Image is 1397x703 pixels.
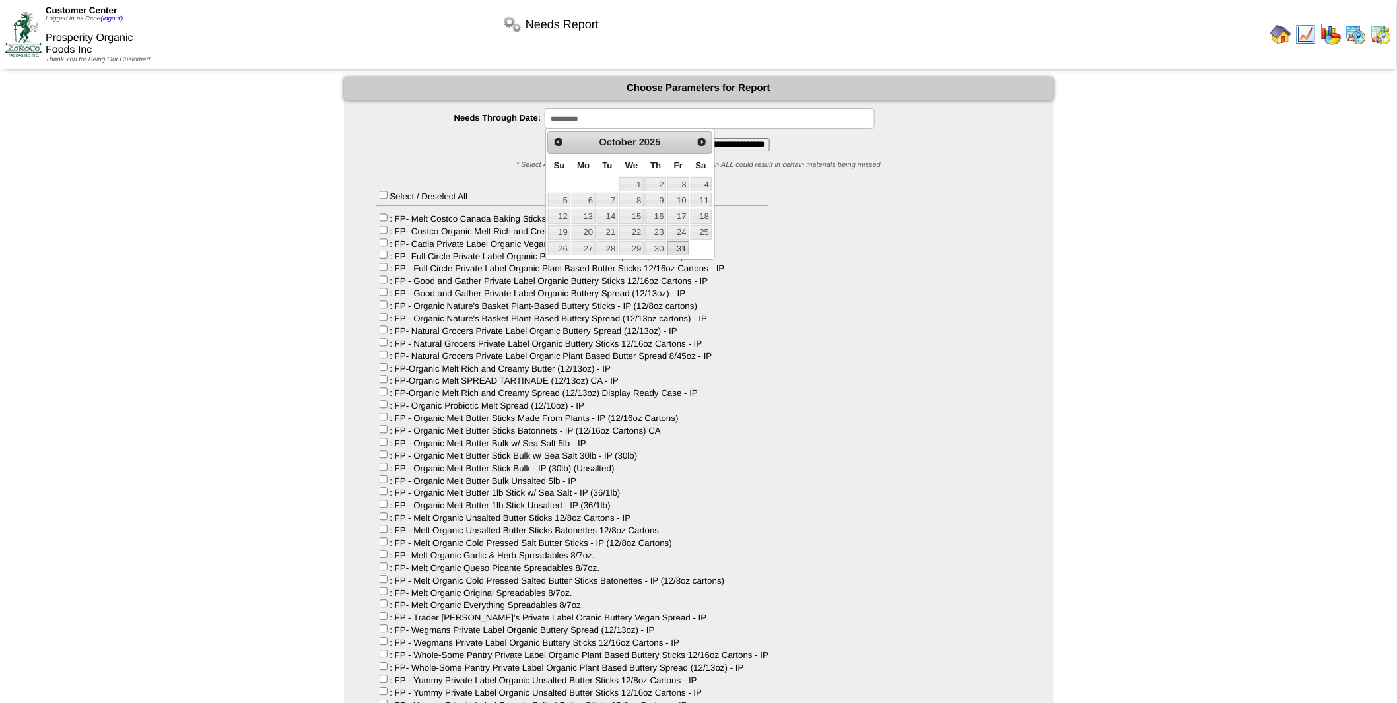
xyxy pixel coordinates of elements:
[597,193,618,207] a: 7
[548,225,570,240] a: 19
[572,225,596,240] a: 20
[5,12,42,56] img: ZoRoCo_Logo(Green%26Foil)%20jpg.webp
[645,209,666,223] a: 16
[554,160,565,170] span: Sunday
[553,137,564,147] span: Prev
[1270,24,1291,45] img: home.gif
[572,209,596,223] a: 13
[691,225,712,240] a: 25
[667,177,689,191] a: 3
[46,56,151,63] span: Thank You for Being Our Customer!
[691,193,712,207] a: 11
[619,177,644,191] a: 1
[667,209,689,223] a: 17
[597,209,618,223] a: 14
[691,177,712,191] a: 4
[645,193,666,207] a: 9
[46,15,123,22] span: Logged in as Rcoe
[572,241,596,255] a: 27
[667,241,689,255] a: 31
[526,18,599,32] span: Needs Report
[370,113,545,123] label: Needs Through Date:
[344,161,1054,169] div: * Select ALL to capture all needs. Selecting anything other than ALL could result in certain mate...
[597,241,618,255] a: 28
[344,77,1054,100] div: Choose Parameters for Report
[572,193,596,207] a: 6
[691,209,712,223] a: 18
[625,160,638,170] span: Wednesday
[650,160,661,170] span: Thursday
[46,5,117,15] span: Customer Center
[100,15,123,22] a: (logout)
[645,225,666,240] a: 23
[577,160,590,170] span: Monday
[619,241,644,255] a: 29
[619,193,644,207] a: 8
[697,137,707,147] span: Next
[548,241,570,255] a: 26
[693,133,710,151] a: Next
[667,225,689,240] a: 24
[1320,24,1342,45] img: graph.gif
[46,32,133,55] span: Prosperity Organic Foods Inc
[502,14,523,35] img: workflow.png
[549,133,566,151] a: Prev
[1295,24,1316,45] img: line_graph.gif
[696,160,706,170] span: Saturday
[1371,24,1392,45] img: calendarinout.gif
[603,160,613,170] span: Tuesday
[639,137,661,148] span: 2025
[548,193,570,207] a: 5
[667,193,689,207] a: 10
[1346,24,1367,45] img: calendarprod.gif
[645,241,666,255] a: 30
[597,225,618,240] a: 21
[619,209,644,223] a: 15
[619,225,644,240] a: 22
[645,177,666,191] a: 2
[674,160,683,170] span: Friday
[548,209,570,223] a: 12
[599,137,636,148] span: October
